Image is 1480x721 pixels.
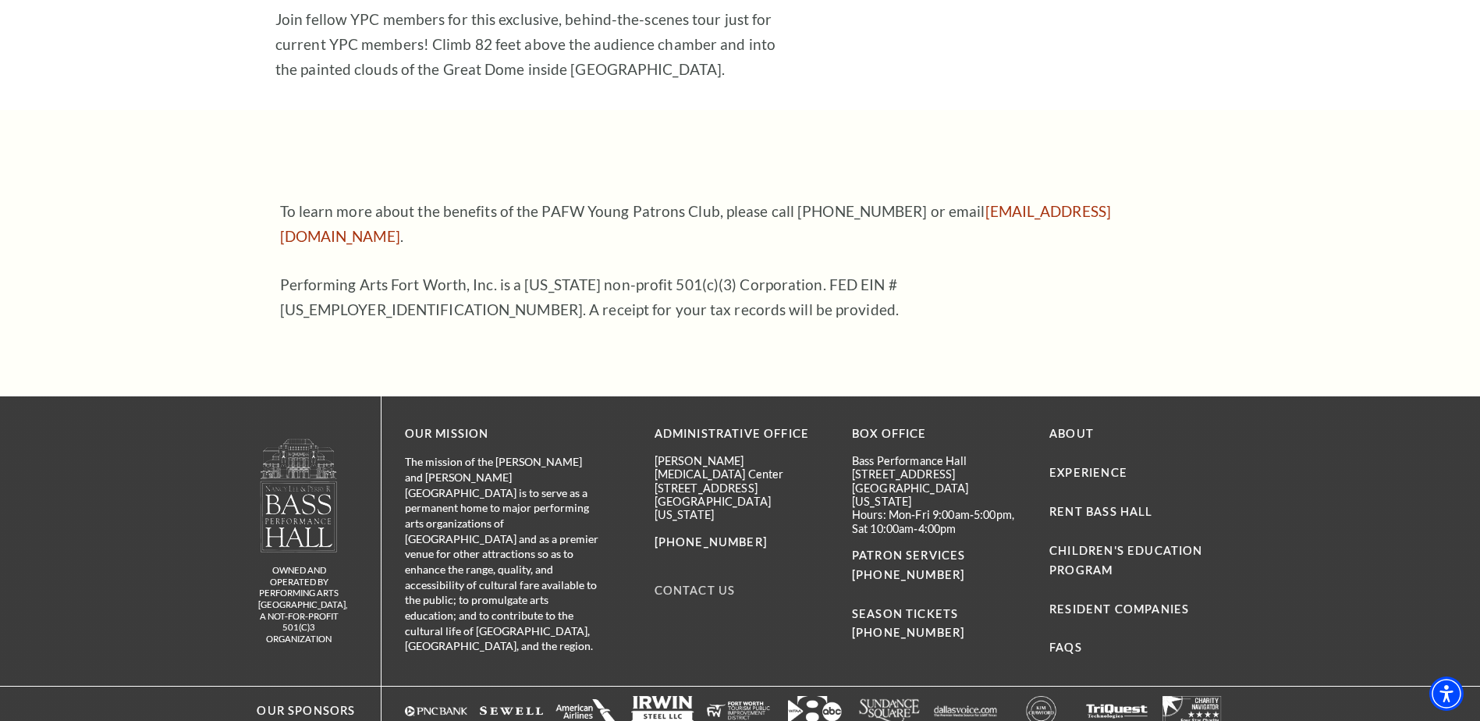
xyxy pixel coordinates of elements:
[1429,677,1464,711] div: Accessibility Menu
[852,424,1026,444] p: BOX OFFICE
[1049,602,1189,616] a: Resident Companies
[280,272,1201,322] p: Performing Arts Fort Worth, Inc. is a [US_STATE] non-profit 501(c)(3) Corporation. FED EIN #[US_E...
[655,424,829,444] p: Administrative Office
[655,481,829,495] p: [STREET_ADDRESS]
[655,533,829,552] p: [PHONE_NUMBER]
[852,585,1026,644] p: SEASON TICKETS [PHONE_NUMBER]
[852,454,1026,467] p: Bass Performance Hall
[655,495,829,522] p: [GEOGRAPHIC_DATA][US_STATE]
[852,481,1026,509] p: [GEOGRAPHIC_DATA][US_STATE]
[852,467,1026,481] p: [STREET_ADDRESS]
[242,701,355,721] p: Our Sponsors
[258,565,340,645] p: owned and operated by Performing Arts [GEOGRAPHIC_DATA], A NOT-FOR-PROFIT 501(C)3 ORGANIZATION
[852,508,1026,535] p: Hours: Mon-Fri 9:00am-5:00pm, Sat 10:00am-4:00pm
[852,546,1026,585] p: PATRON SERVICES [PHONE_NUMBER]
[655,454,829,481] p: [PERSON_NAME][MEDICAL_DATA] Center
[259,438,339,552] img: owned and operated by Performing Arts Fort Worth, A NOT-FOR-PROFIT 501(C)3 ORGANIZATION
[1049,544,1202,577] a: Children's Education Program
[405,454,600,654] p: The mission of the [PERSON_NAME] and [PERSON_NAME][GEOGRAPHIC_DATA] is to serve as a permanent ho...
[1049,641,1082,654] a: FAQs
[655,584,736,597] a: Contact Us
[1049,505,1152,518] a: Rent Bass Hall
[275,7,783,82] p: Join fellow YPC members for this exclusive, behind-the-scenes tour just for current YPC members! ...
[1049,427,1094,440] a: About
[280,199,1201,249] p: To learn more about the benefits of the PAFW Young Patrons Club, please call [PHONE_NUMBER] or em...
[1049,466,1127,479] a: Experience
[405,424,600,444] p: OUR MISSION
